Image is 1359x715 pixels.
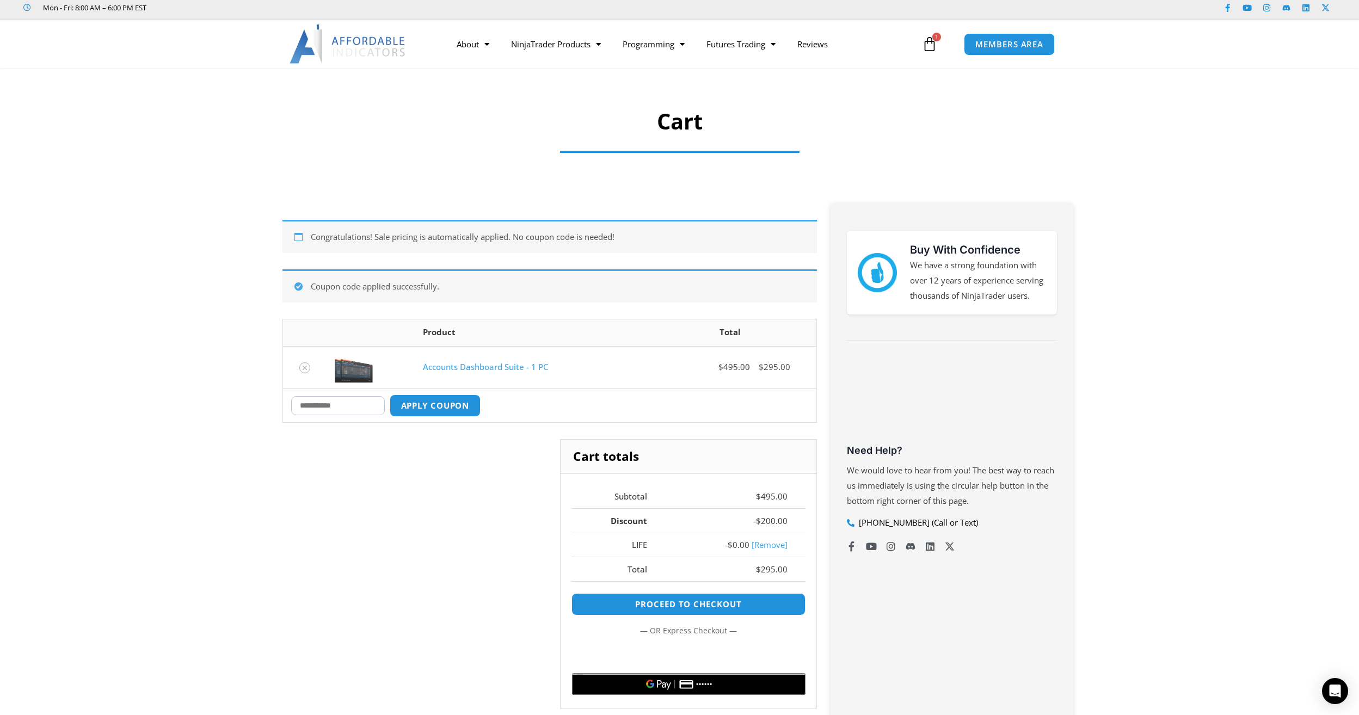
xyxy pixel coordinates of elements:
span: [PHONE_NUMBER] (Call or Text) [856,515,978,531]
a: Remove life coupon [752,539,788,550]
nav: Menu [446,32,919,57]
bdi: 495.00 [756,491,788,502]
a: 1 [906,28,954,60]
a: Reviews [786,32,839,57]
bdi: 495.00 [718,361,750,372]
span: 0.00 [728,539,749,550]
a: About [446,32,500,57]
a: Remove Accounts Dashboard Suite - 1 PC from cart [299,362,310,373]
bdi: 200.00 [756,515,788,526]
h2: Cart totals [561,440,816,473]
th: LIFE [571,533,665,557]
span: - [753,515,756,526]
h3: Need Help? [847,444,1057,457]
a: Programming [612,32,696,57]
bdi: 295.00 [756,564,788,575]
h3: Buy With Confidence [910,242,1046,258]
p: — or — [571,624,805,638]
a: NinjaTrader Products [500,32,612,57]
button: Buy with GPay [572,673,805,695]
text: •••••• [697,681,714,688]
iframe: Customer reviews powered by Trustpilot [162,2,325,13]
button: Apply coupon [390,395,481,417]
h1: Cart [319,106,1040,137]
img: LogoAI | Affordable Indicators – NinjaTrader [290,24,407,64]
a: MEMBERS AREA [964,33,1055,56]
th: Product [415,319,644,346]
span: $ [756,515,761,526]
th: Total [571,557,665,581]
div: Congratulations! Sale pricing is automatically applied. No coupon code is needed! [282,220,817,253]
span: $ [728,539,733,550]
iframe: Secure express checkout frame [569,644,807,670]
span: Mon - Fri: 8:00 AM – 6:00 PM EST [40,1,146,14]
bdi: 295.00 [759,361,790,372]
span: $ [756,491,761,502]
img: mark thumbs good 43913 | Affordable Indicators – NinjaTrader [858,253,897,292]
th: Subtotal [571,485,665,509]
th: Total [644,319,816,346]
p: We have a strong foundation with over 12 years of experience serving thousands of NinjaTrader users. [910,258,1046,304]
span: 1 [932,33,941,41]
iframe: Customer reviews powered by Trustpilot [847,360,1057,441]
div: Coupon code applied successfully. [282,269,817,303]
span: MEMBERS AREA [975,40,1043,48]
th: Discount [571,508,665,533]
span: $ [759,361,764,372]
span: $ [756,564,761,575]
img: Screenshot 2024-08-26 155710eeeee | Affordable Indicators – NinjaTrader [335,352,373,383]
span: We would love to hear from you! The best way to reach us immediately is using the circular help b... [847,465,1054,506]
td: - [665,533,805,557]
a: Futures Trading [696,32,786,57]
a: Proceed to checkout [571,593,805,615]
a: Accounts Dashboard Suite - 1 PC [423,361,548,372]
span: $ [718,361,723,372]
div: Open Intercom Messenger [1322,678,1348,704]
